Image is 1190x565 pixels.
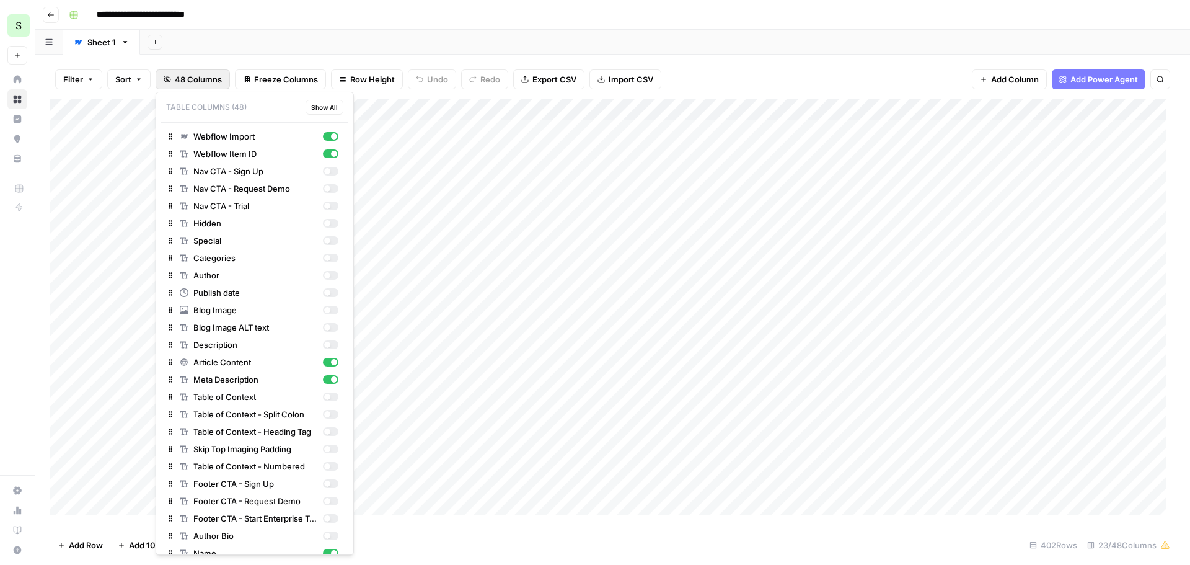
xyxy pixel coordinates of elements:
span: Article Content [193,356,318,368]
button: Export CSV [513,69,584,89]
a: Usage [7,500,27,520]
div: 23/48 Columns [1082,535,1175,555]
button: Freeze Columns [235,69,326,89]
span: Table of Context - Heading Tag [193,425,318,438]
span: Sort [115,73,131,86]
span: S [15,18,22,33]
button: Import CSV [589,69,661,89]
span: Add 10 Rows [129,539,178,551]
a: Insights [7,109,27,129]
span: Freeze Columns [254,73,318,86]
button: Help + Support [7,540,27,560]
span: Footer CTA - Request Demo [193,495,318,507]
span: Footer CTA - Sign Up [193,478,318,490]
a: Sheet 1 [63,30,140,55]
span: Nav CTA - Sign Up [193,165,318,177]
span: Filter [63,73,83,86]
span: Nav CTA - Trial [193,200,318,212]
span: Webflow Item ID [193,148,318,160]
span: Categories [193,252,318,264]
span: Nav CTA - Request Demo [193,182,318,195]
span: Author Bio [193,530,318,542]
div: Sheet 1 [87,36,116,48]
span: Row Height [350,73,395,86]
span: Table of Context - Split Colon [193,408,318,420]
span: Webflow Import [193,130,318,143]
span: Redo [480,73,500,86]
span: Add Column [991,73,1039,86]
a: Browse [7,89,27,109]
span: Table of Context [193,391,318,403]
span: Undo [427,73,448,86]
div: 402 Rows [1025,535,1082,555]
span: Special [193,234,318,247]
span: 48 Columns [175,73,222,86]
span: Description [193,339,318,351]
span: Author [193,269,318,282]
a: Home [7,69,27,89]
a: Opportunities [7,129,27,149]
a: Learning Hub [7,520,27,540]
p: Table Columns (48) [161,97,348,117]
button: Add 10 Rows [110,535,186,555]
span: Blog Image ALT text [193,321,318,334]
span: Add Power Agent [1070,73,1138,86]
span: Blog Image [193,304,318,316]
button: Workspace: SmartSurvey [7,10,27,41]
span: Skip Top Imaging Padding [193,443,318,455]
span: Add Row [69,539,103,551]
div: 48 Columns [156,92,354,555]
button: 48 Columns [156,69,230,89]
span: Import CSV [609,73,653,86]
span: Show All [311,102,338,112]
button: Redo [461,69,508,89]
span: Footer CTA - Start Enterprise Trial [193,512,318,525]
button: Add Row [50,535,110,555]
button: Add Column [972,69,1047,89]
a: Settings [7,481,27,500]
span: Meta Description [193,373,318,386]
button: Sort [107,69,151,89]
span: Export CSV [532,73,576,86]
button: Filter [55,69,102,89]
span: Name [193,547,318,559]
span: Hidden [193,217,318,229]
span: Table of Context - Numbered [193,460,318,473]
button: Show All [306,100,343,115]
button: Undo [408,69,456,89]
a: Your Data [7,149,27,169]
button: Add Power Agent [1052,69,1145,89]
button: Row Height [331,69,403,89]
span: Publish date [193,287,318,299]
